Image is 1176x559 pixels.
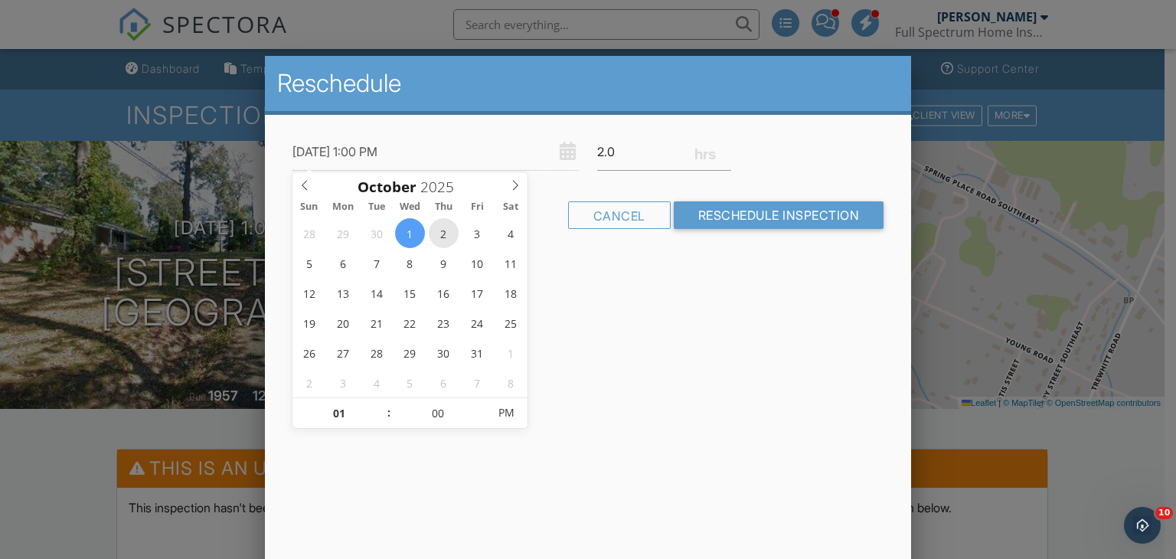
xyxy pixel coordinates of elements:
span: Sun [292,202,326,212]
span: October 5, 2025 [294,248,324,278]
span: Click to toggle [485,397,528,428]
span: October 27, 2025 [328,338,358,368]
span: October 20, 2025 [328,308,358,338]
span: October 23, 2025 [429,308,459,338]
span: November 4, 2025 [361,368,391,397]
input: Reschedule Inspection [674,201,884,229]
span: October 8, 2025 [395,248,425,278]
span: October 13, 2025 [328,278,358,308]
span: 10 [1155,507,1173,519]
h2: Reschedule [277,68,900,99]
input: Scroll to increment [391,398,485,429]
span: Sat [495,202,528,212]
span: October 7, 2025 [361,248,391,278]
span: October 1, 2025 [395,218,425,248]
span: October 12, 2025 [294,278,324,308]
span: October 29, 2025 [395,338,425,368]
span: Wed [394,202,427,212]
span: October 28, 2025 [361,338,391,368]
span: September 29, 2025 [328,218,358,248]
span: November 6, 2025 [429,368,459,397]
span: October 21, 2025 [361,308,391,338]
span: October 19, 2025 [294,308,324,338]
span: October 4, 2025 [496,218,526,248]
span: November 2, 2025 [294,368,324,397]
iframe: Intercom live chat [1124,507,1161,544]
span: November 8, 2025 [496,368,526,397]
span: October 11, 2025 [496,248,526,278]
span: October 25, 2025 [496,308,526,338]
span: October 14, 2025 [361,278,391,308]
span: Tue [360,202,394,212]
input: Scroll to increment [292,398,387,429]
span: October 10, 2025 [462,248,492,278]
span: September 28, 2025 [294,218,324,248]
span: November 3, 2025 [328,368,358,397]
span: Fri [461,202,495,212]
span: October 15, 2025 [395,278,425,308]
span: October 3, 2025 [462,218,492,248]
span: October 17, 2025 [462,278,492,308]
span: Scroll to increment [358,180,416,195]
span: November 5, 2025 [395,368,425,397]
span: October 16, 2025 [429,278,459,308]
span: October 2, 2025 [429,218,459,248]
span: October 30, 2025 [429,338,459,368]
span: Mon [326,202,360,212]
span: September 30, 2025 [361,218,391,248]
span: October 9, 2025 [429,248,459,278]
span: November 1, 2025 [496,338,526,368]
span: October 24, 2025 [462,308,492,338]
span: October 6, 2025 [328,248,358,278]
span: Thu [427,202,461,212]
input: Scroll to increment [416,177,467,197]
div: Cancel [568,201,671,229]
span: October 26, 2025 [294,338,324,368]
span: October 18, 2025 [496,278,526,308]
span: November 7, 2025 [462,368,492,397]
span: : [387,397,391,428]
span: October 31, 2025 [462,338,492,368]
span: October 22, 2025 [395,308,425,338]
